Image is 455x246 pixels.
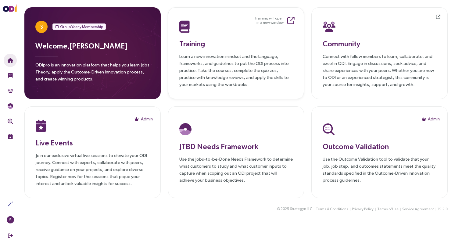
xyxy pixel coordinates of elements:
[4,213,17,226] button: S
[323,53,436,88] p: Connect with fellow members to learn, collaborate, and excel in ODI. Engage in discussions, seek ...
[277,206,313,212] div: © 2025 .
[316,206,348,212] span: Terms & Conditions
[290,206,313,212] button: Strategyn LLC
[179,123,192,135] img: JTBD Needs Platform
[8,201,13,207] img: Actions
[36,137,149,148] h3: Live Events
[4,54,17,67] button: Home
[4,197,17,211] button: Actions
[40,21,43,33] span: S
[315,206,349,212] button: Terms & Conditions
[9,216,12,223] span: S
[428,116,440,122] span: Admin
[377,206,399,212] span: Terms of Use
[179,38,293,49] h3: Training
[179,155,293,184] p: Use the Jobs-to-be-Done Needs Framework to determine what customers to study and what customer in...
[35,40,150,51] h3: Welcome, [PERSON_NAME]
[4,69,17,82] button: Training
[323,20,335,33] img: Community
[8,103,13,109] img: JTBD Needs Framework
[4,99,17,113] button: Needs Framework
[421,114,440,124] button: Admin
[323,141,436,152] h3: Outcome Validation
[323,38,436,49] h3: Community
[36,119,46,132] img: Live Events
[179,20,190,33] img: Training
[8,119,13,124] img: Outcome Validation
[8,134,13,139] img: Live Events
[254,16,284,25] small: Training will open in a new window
[352,206,374,212] span: Privacy Policy
[323,155,436,184] p: Use the Outcome Validation tool to validate that your job, job step, and outcomes statements meet...
[35,61,150,86] p: ODIpro is an innovation platform that helps you learn Jobs Theory, apply the Outcome-Driven Innov...
[134,114,153,124] button: Admin
[4,115,17,128] button: Outcome Validation
[36,152,149,187] p: Join our exclusive virtual live sessions to elevate your ODI journey. Connect with experts, colla...
[352,206,374,212] button: Privacy Policy
[4,130,17,143] button: Live Events
[141,116,153,122] span: Admin
[4,229,17,242] button: Sign Out
[60,24,103,30] span: Group Yearly Membership
[8,73,13,78] img: Training
[437,207,448,211] span: 19.2.0
[377,206,399,212] button: Terms of Use
[4,84,17,98] button: Community
[402,206,434,212] button: Service Agreement
[323,123,335,135] img: Outcome Validation
[179,53,293,88] p: Learn a new innovation mindset and the language, frameworks, and guidelines to put the ODI proces...
[8,88,13,94] img: Community
[179,141,293,152] h3: JTBD Needs Framework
